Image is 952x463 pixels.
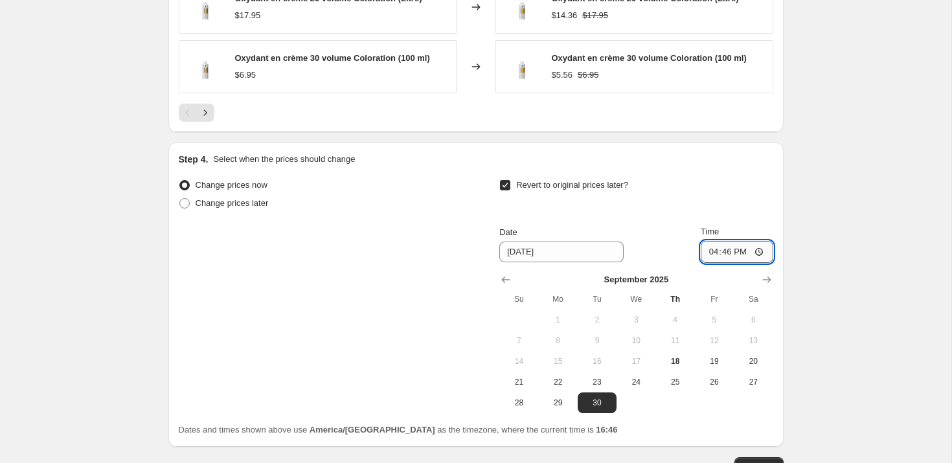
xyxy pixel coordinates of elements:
button: Tuesday September 16 2025 [578,351,617,372]
span: Fr [700,294,729,304]
input: 12:00 [701,241,773,263]
button: Next [196,104,214,122]
span: Change prices now [196,180,267,190]
button: Tuesday September 9 2025 [578,330,617,351]
span: Tu [583,294,611,304]
span: 14 [504,356,533,367]
th: Wednesday [617,289,655,310]
span: Mo [544,294,572,304]
span: 29 [544,398,572,408]
button: Monday September 8 2025 [539,330,578,351]
th: Thursday [655,289,694,310]
span: 13 [739,335,767,346]
span: 28 [504,398,533,408]
button: Monday September 1 2025 [539,310,578,330]
span: Sa [739,294,767,304]
div: $17.95 [235,9,261,22]
button: Today Thursday September 18 2025 [655,351,694,372]
span: 21 [504,377,533,387]
p: Select when the prices should change [213,153,355,166]
b: 16:46 [596,425,617,435]
strike: $6.95 [578,69,599,82]
span: 24 [622,377,650,387]
div: $14.36 [552,9,578,22]
span: 10 [622,335,650,346]
button: Saturday September 13 2025 [734,330,773,351]
button: Friday September 5 2025 [695,310,734,330]
h2: Step 4. [179,153,209,166]
button: Saturday September 20 2025 [734,351,773,372]
button: Monday September 29 2025 [539,392,578,413]
span: 8 [544,335,572,346]
div: $5.56 [552,69,573,82]
span: Change prices later [196,198,269,208]
button: Friday September 26 2025 [695,372,734,392]
span: 7 [504,335,533,346]
button: Saturday September 27 2025 [734,372,773,392]
b: America/[GEOGRAPHIC_DATA] [310,425,435,435]
th: Tuesday [578,289,617,310]
div: $6.95 [235,69,256,82]
button: Tuesday September 23 2025 [578,372,617,392]
button: Sunday September 14 2025 [499,351,538,372]
span: 23 [583,377,611,387]
button: Thursday September 4 2025 [655,310,694,330]
strike: $17.95 [582,9,608,22]
img: oxydant-en-creme-30-volume-coloration-100-ml-1169762758_80x.png [503,47,541,86]
span: 19 [700,356,729,367]
button: Thursday September 11 2025 [655,330,694,351]
button: Wednesday September 10 2025 [617,330,655,351]
span: We [622,294,650,304]
span: 9 [583,335,611,346]
span: 20 [739,356,767,367]
button: Sunday September 21 2025 [499,372,538,392]
span: Oxydant en crème 30 volume Coloration (100 ml) [552,53,747,63]
span: Su [504,294,533,304]
button: Wednesday September 24 2025 [617,372,655,392]
th: Sunday [499,289,538,310]
span: Oxydant en crème 30 volume Coloration (100 ml) [235,53,430,63]
span: 17 [622,356,650,367]
span: 3 [622,315,650,325]
span: 11 [661,335,689,346]
span: 30 [583,398,611,408]
span: Time [701,227,719,236]
span: Th [661,294,689,304]
button: Wednesday September 17 2025 [617,351,655,372]
span: Dates and times shown above use as the timezone, where the current time is [179,425,618,435]
span: 27 [739,377,767,387]
span: 5 [700,315,729,325]
span: 12 [700,335,729,346]
button: Sunday September 7 2025 [499,330,538,351]
button: Show previous month, August 2025 [497,271,515,289]
nav: Pagination [179,104,214,122]
span: 25 [661,377,689,387]
button: Friday September 12 2025 [695,330,734,351]
span: Revert to original prices later? [516,180,628,190]
span: 16 [583,356,611,367]
span: 22 [544,377,572,387]
input: 9/18/2025 [499,242,624,262]
th: Friday [695,289,734,310]
span: 2 [583,315,611,325]
button: Saturday September 6 2025 [734,310,773,330]
span: 6 [739,315,767,325]
span: 26 [700,377,729,387]
th: Monday [539,289,578,310]
button: Tuesday September 2 2025 [578,310,617,330]
span: 1 [544,315,572,325]
button: Thursday September 25 2025 [655,372,694,392]
button: Sunday September 28 2025 [499,392,538,413]
th: Saturday [734,289,773,310]
span: 4 [661,315,689,325]
button: Monday September 22 2025 [539,372,578,392]
img: oxydant-en-creme-30-volume-coloration-100-ml-1169762758_80x.png [186,47,225,86]
button: Friday September 19 2025 [695,351,734,372]
button: Monday September 15 2025 [539,351,578,372]
button: Tuesday September 30 2025 [578,392,617,413]
button: Show next month, October 2025 [758,271,776,289]
span: 18 [661,356,689,367]
span: Date [499,227,517,237]
button: Wednesday September 3 2025 [617,310,655,330]
span: 15 [544,356,572,367]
